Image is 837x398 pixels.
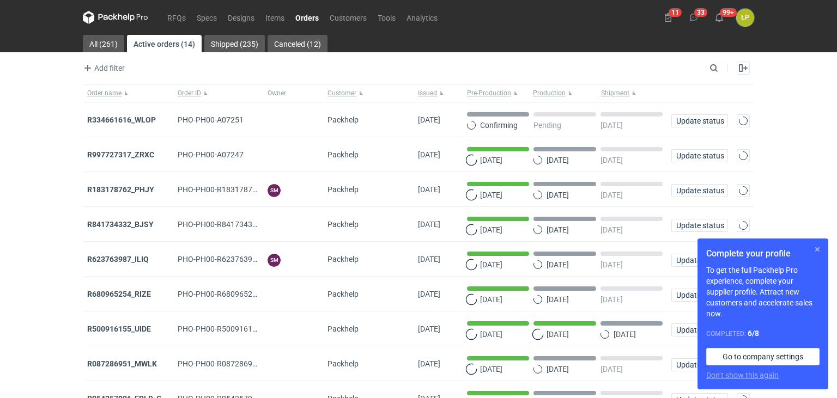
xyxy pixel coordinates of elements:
span: 05/09/2025 [418,290,440,298]
span: Update status [676,152,723,160]
figcaption: SM [268,254,281,267]
a: R087286951_MWLK [87,359,157,368]
span: Order ID [178,89,201,97]
p: To get the full Packhelp Pro experience, complete your supplier profile. Attract new customers an... [706,265,820,319]
button: 33 [685,9,702,26]
strong: R334661616_WLOP [87,115,156,124]
span: Owner [268,89,286,97]
span: 04/09/2025 [418,359,440,368]
p: [DATE] [601,365,623,373]
button: Update status [671,219,728,232]
span: Packhelp [327,359,359,368]
p: [DATE] [601,295,623,304]
span: 15/09/2025 [418,185,440,194]
svg: Packhelp Pro [83,11,148,24]
span: Packhelp [327,324,359,333]
button: Shipment [599,84,667,102]
button: Order ID [173,84,264,102]
button: Add filter [81,62,125,75]
span: Packhelp [327,255,359,264]
a: All (261) [83,35,124,52]
a: R183178762_PHJY [87,185,154,194]
span: Update status [676,256,723,264]
a: R680965254_RIZE [87,290,151,298]
button: Order name [83,84,173,102]
a: Go to company settings [706,348,820,365]
a: Active orders (14) [127,35,202,52]
span: Update status [676,222,723,229]
button: Update status [671,149,728,162]
span: Update status [676,326,723,334]
p: [DATE] [480,191,502,199]
span: Update status [676,187,723,194]
p: [DATE] [480,295,502,304]
a: Analytics [401,11,443,24]
span: Update status [676,291,723,299]
span: Customer [327,89,356,97]
p: [DATE] [480,365,502,373]
figcaption: ŁP [736,9,754,27]
span: PHO-PH00-R623763987_ILIQ [178,255,278,264]
a: Items [260,11,290,24]
button: 11 [659,9,677,26]
span: 11/09/2025 [418,255,440,264]
span: Packhelp [327,150,359,159]
button: Actions [737,219,750,232]
a: R997727317_ZRXC [87,150,154,159]
button: Actions [737,114,750,127]
button: Customer [323,84,414,102]
p: [DATE] [601,225,623,234]
span: 05/09/2025 [418,324,440,333]
input: Search [707,62,742,75]
span: PHO-PH00-R500916155_UIDE [178,324,281,333]
span: Packhelp [327,115,359,124]
button: Pre-Production [463,84,531,102]
button: Actions [737,184,750,197]
p: [DATE] [601,260,623,269]
a: Canceled (12) [268,35,327,52]
button: Don’t show this again [706,370,779,381]
span: PHO-PH00-R087286951_MWLK [178,359,287,368]
p: [DATE] [480,330,502,339]
span: Packhelp [327,185,359,194]
button: Issued [414,84,463,102]
p: [DATE] [601,156,623,164]
span: Order name [87,89,122,97]
a: Shipped (235) [204,35,265,52]
p: [DATE] [601,191,623,199]
a: Customers [324,11,372,24]
a: Specs [191,11,222,24]
button: Update status [671,358,728,371]
button: Update status [671,289,728,302]
p: Pending [533,121,561,130]
a: RFQs [162,11,191,24]
button: Skip for now [811,243,824,256]
p: [DATE] [547,191,569,199]
p: [DATE] [547,225,569,234]
span: Production [533,89,566,97]
button: Update status [671,114,728,127]
button: Update status [671,184,728,197]
span: 18/09/2025 [418,150,440,159]
span: Pre-Production [467,89,511,97]
a: R500916155_UIDE [87,324,151,333]
span: PHO-PH00-A07247 [178,150,244,159]
span: PHO-PH00-R183178762_PHJY [178,185,283,194]
button: Actions [737,149,750,162]
button: 99+ [711,9,728,26]
span: PHO-PH00-A07251 [178,115,244,124]
span: Packhelp [327,220,359,229]
p: Confirming [480,121,518,130]
p: [DATE] [547,295,569,304]
div: Łukasz Postawa [736,9,754,27]
span: 19/09/2025 [418,115,440,124]
p: [DATE] [614,330,636,339]
p: [DATE] [547,330,569,339]
a: Orders [290,11,324,24]
p: [DATE] [601,121,623,130]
